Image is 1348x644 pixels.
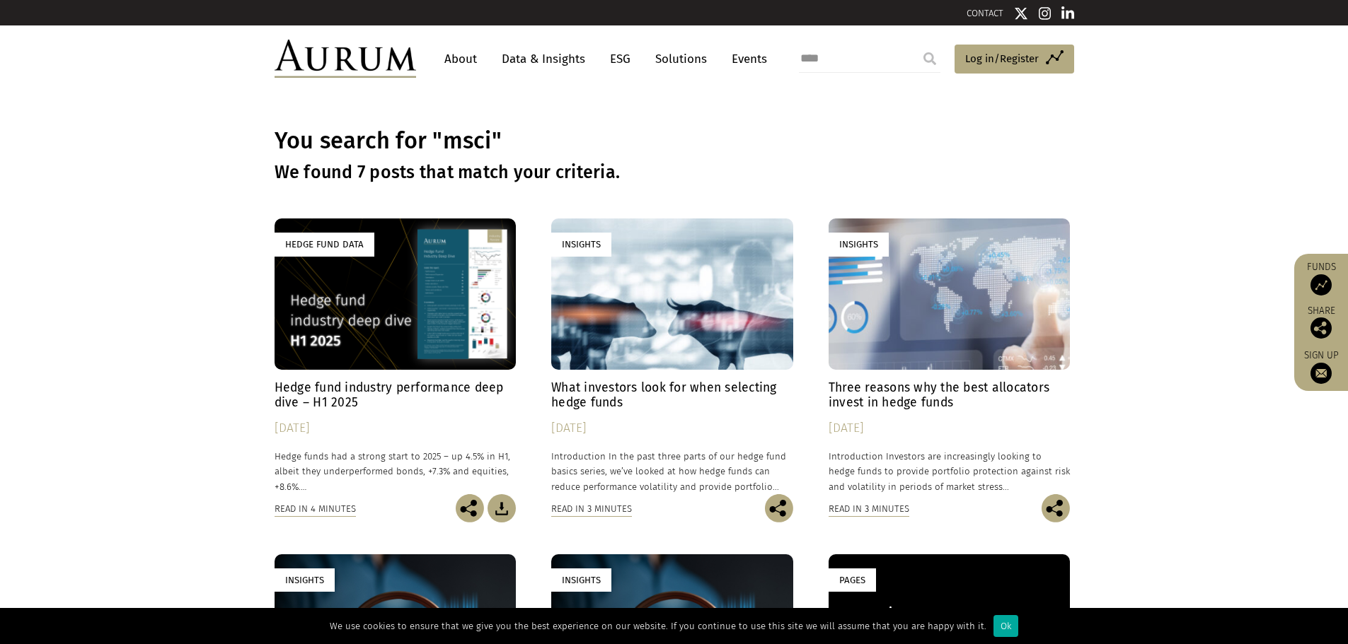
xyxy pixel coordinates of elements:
div: Insights [551,233,611,256]
a: Events [725,46,767,72]
span: Log in/Register [965,50,1039,67]
h3: We found 7 posts that match your criteria. [275,162,1074,183]
img: Share this post [1310,317,1332,339]
a: Sign up [1301,349,1341,384]
h4: Three reasons why the best allocators invest in hedge funds [829,380,1071,410]
div: [DATE] [551,418,793,438]
div: Read in 3 minutes [829,501,909,517]
h1: You search for "msci" [275,127,1074,155]
div: Ok [993,615,1018,637]
div: Insights [551,568,611,592]
a: Solutions [648,46,714,72]
input: Submit [916,45,944,73]
a: Hedge Fund Data Hedge fund industry performance deep dive – H1 2025 [DATE] Hedge funds had a stro... [275,218,517,493]
img: Instagram icon [1039,6,1052,21]
img: Access Funds [1310,274,1332,295]
h4: Hedge fund industry performance deep dive – H1 2025 [275,380,517,410]
a: Funds [1301,261,1341,295]
a: Log in/Register [955,45,1074,74]
div: Read in 3 minutes [551,501,632,517]
img: Twitter icon [1014,6,1028,21]
div: Hedge Fund Data [275,233,374,256]
a: Insights What investors look for when selecting hedge funds [DATE] Introduction In the past three... [551,218,793,493]
div: Pages [829,568,876,592]
a: CONTACT [967,8,1003,18]
div: Read in 4 minutes [275,501,356,517]
a: Data & Insights [495,46,592,72]
a: ESG [603,46,638,72]
img: Sign up to our newsletter [1310,363,1332,384]
div: Insights [829,233,889,256]
img: Download Article [488,494,516,522]
p: Hedge funds had a strong start to 2025 – up 4.5% in H1, albeit they underperformed bonds, +7.3% a... [275,449,517,493]
p: Introduction In the past three parts of our hedge fund basics series, we’ve looked at how hedge f... [551,449,793,493]
img: Share this post [1042,494,1070,522]
a: About [437,46,484,72]
div: [DATE] [275,418,517,438]
img: Share this post [765,494,793,522]
div: Insights [275,568,335,592]
a: Insights Three reasons why the best allocators invest in hedge funds [DATE] Introduction Investor... [829,218,1071,493]
h4: What investors look for when selecting hedge funds [551,380,793,410]
img: Share this post [456,494,484,522]
p: Introduction Investors are increasingly looking to hedge funds to provide portfolio protection ag... [829,449,1071,493]
img: Aurum [275,40,416,78]
div: [DATE] [829,418,1071,438]
img: Linkedin icon [1061,6,1074,21]
div: Share [1301,306,1341,339]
